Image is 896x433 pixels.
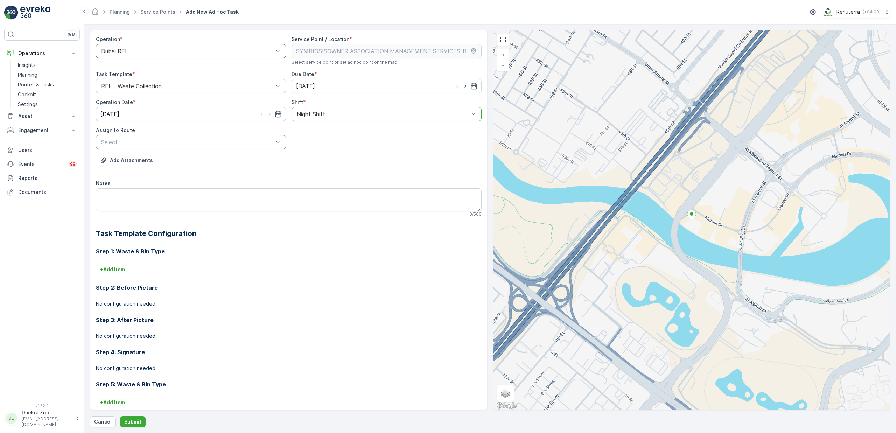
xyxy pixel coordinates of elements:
h2: Task Template Configuration [96,228,482,239]
p: + Add Item [100,266,125,273]
input: SYMBIOSISOWNER ASSOCIATION MANAGEMENT SERVICES-Business Bay [292,44,482,58]
a: Service Points [140,9,175,15]
h3: Step 5: Waste & Bin Type [96,380,482,389]
a: View Fullscreen [498,34,508,45]
p: Asset [18,113,66,120]
p: Add Attachments [110,157,153,164]
p: Insights [18,62,36,69]
input: dd/mm/yyyy [96,107,286,121]
span: − [501,62,505,68]
label: Due Date [292,71,314,77]
button: Renuterra(+04:00) [823,6,890,18]
p: 0 / 500 [469,211,482,217]
input: dd/mm/yyyy [292,79,482,93]
a: Cockpit [15,90,80,99]
a: Layers [498,386,513,401]
button: Engagement [4,123,80,137]
button: Operations [4,46,80,60]
span: Select service point or set ad hoc point on the map. [292,60,398,65]
button: Cancel [90,416,116,427]
label: Assign to Route [96,127,135,133]
p: Events [18,161,64,168]
span: Add New Ad Hoc Task [184,8,240,15]
label: Shift [292,99,303,105]
h3: Step 3: After Picture [96,316,482,324]
label: Task Template [96,71,132,77]
p: ⌘B [68,32,75,37]
img: Screenshot_2024-07-26_at_13.33.01.png [823,8,834,16]
p: No configuration needed. [96,333,482,340]
a: Open this area in Google Maps (opens a new window) [495,401,518,410]
div: DD [6,413,17,424]
p: Reports [18,175,77,182]
p: Cockpit [18,91,36,98]
span: v 1.52.2 [4,404,80,408]
p: ( +04:00 ) [863,9,881,15]
button: +Add Item [96,264,129,275]
p: Select [101,138,274,146]
a: Planning [15,70,80,80]
a: Zoom Out [498,60,508,71]
p: Documents [18,189,77,196]
button: +Add Item [96,397,129,408]
a: Planning [110,9,130,15]
h3: Step 4: Signature [96,348,482,356]
label: Service Point / Location [292,36,349,42]
p: Renuterra [836,8,860,15]
button: Submit [120,416,146,427]
img: Google [495,401,518,410]
img: logo_light-DOdMpM7g.png [20,6,50,20]
a: Events99 [4,157,80,171]
p: Routes & Tasks [18,81,54,88]
p: Users [18,147,77,154]
label: Operation Date [96,99,133,105]
p: + Add Item [100,399,125,406]
button: Upload File [96,155,157,166]
p: No configuration needed. [96,365,482,372]
h3: Step 1: Waste & Bin Type [96,247,482,256]
button: DDDhekra.Zribi[EMAIL_ADDRESS][DOMAIN_NAME] [4,409,80,427]
span: + [502,52,505,58]
a: Documents [4,185,80,199]
label: Notes [96,180,111,186]
p: Submit [124,418,141,425]
a: Homepage [91,11,99,16]
button: Asset [4,109,80,123]
p: Dhekra.Zribi [22,409,72,416]
a: Routes & Tasks [15,80,80,90]
p: 99 [70,161,76,167]
a: Users [4,143,80,157]
p: Settings [18,101,38,108]
a: Zoom In [498,50,508,60]
a: Insights [15,60,80,70]
h3: Step 2: Before Picture [96,284,482,292]
label: Operation [96,36,120,42]
p: Operations [18,50,66,57]
p: Engagement [18,127,66,134]
a: Settings [15,99,80,109]
p: Cancel [94,418,112,425]
p: [EMAIL_ADDRESS][DOMAIN_NAME] [22,416,72,427]
p: Planning [18,71,37,78]
a: Reports [4,171,80,185]
p: No configuration needed. [96,300,482,307]
img: logo [4,6,18,20]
